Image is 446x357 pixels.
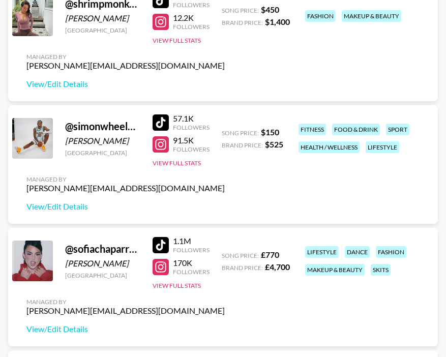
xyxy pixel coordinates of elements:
[173,113,210,124] div: 57.1K
[222,19,263,26] span: Brand Price:
[261,5,279,14] strong: $ 450
[222,129,259,137] span: Song Price:
[173,268,210,276] div: Followers
[173,13,210,23] div: 12.2K
[173,23,210,31] div: Followers
[26,324,225,334] a: View/Edit Details
[299,124,326,135] div: fitness
[386,124,409,135] div: sport
[305,10,336,22] div: fashion
[65,136,140,146] div: [PERSON_NAME]
[26,61,225,71] div: [PERSON_NAME][EMAIL_ADDRESS][DOMAIN_NAME]
[265,139,283,149] strong: $ 525
[26,183,225,193] div: [PERSON_NAME][EMAIL_ADDRESS][DOMAIN_NAME]
[371,264,391,276] div: skits
[65,149,140,157] div: [GEOGRAPHIC_DATA]
[222,264,263,272] span: Brand Price:
[376,246,406,258] div: fashion
[173,124,210,131] div: Followers
[265,17,290,26] strong: $ 1,400
[261,127,279,137] strong: $ 150
[299,141,360,153] div: health / wellness
[265,262,290,272] strong: £ 4,700
[222,7,259,14] span: Song Price:
[173,236,210,246] div: 1.1M
[305,246,339,258] div: lifestyle
[153,159,201,167] button: View Full Stats
[26,306,225,316] div: [PERSON_NAME][EMAIL_ADDRESS][DOMAIN_NAME]
[366,141,399,153] div: lifestyle
[153,37,201,44] button: View Full Stats
[65,258,140,269] div: [PERSON_NAME]
[26,79,225,89] a: View/Edit Details
[222,141,263,149] span: Brand Price:
[65,272,140,279] div: [GEOGRAPHIC_DATA]
[173,246,210,254] div: Followers
[26,175,225,183] div: Managed By
[153,282,201,289] button: View Full Stats
[65,120,140,133] div: @ simonwheeler10
[342,10,401,22] div: makeup & beauty
[173,145,210,153] div: Followers
[26,298,225,306] div: Managed By
[261,250,279,259] strong: £ 770
[173,1,210,9] div: Followers
[222,252,259,259] span: Song Price:
[305,264,365,276] div: makeup & beauty
[65,13,140,23] div: [PERSON_NAME]
[173,135,210,145] div: 91.5K
[345,246,370,258] div: dance
[65,243,140,255] div: @ sofiachaparrorr
[173,258,210,268] div: 170K
[332,124,380,135] div: food & drink
[65,26,140,34] div: [GEOGRAPHIC_DATA]
[26,53,225,61] div: Managed By
[26,201,225,212] a: View/Edit Details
